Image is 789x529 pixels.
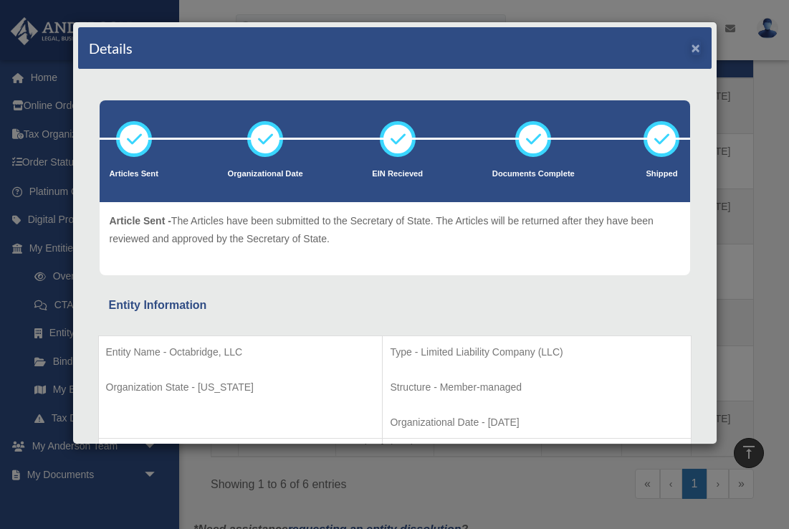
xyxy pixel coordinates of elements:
p: Entity Name - Octabridge, LLC [106,343,376,361]
p: EIN Recieved [372,167,423,181]
p: Articles Sent [110,167,158,181]
h4: Details [89,38,133,58]
p: Organization State - [US_STATE] [106,378,376,396]
p: The Articles have been submitted to the Secretary of State. The Articles will be returned after t... [110,212,680,247]
p: Organizational Date [228,167,303,181]
p: Organizational Date - [DATE] [390,414,683,432]
button: × [692,40,701,55]
p: Shipped [644,167,679,181]
p: Structure - Member-managed [390,378,683,396]
p: Documents Complete [492,167,575,181]
div: Entity Information [109,295,681,315]
span: Article Sent - [110,215,171,227]
p: Type - Limited Liability Company (LLC) [390,343,683,361]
